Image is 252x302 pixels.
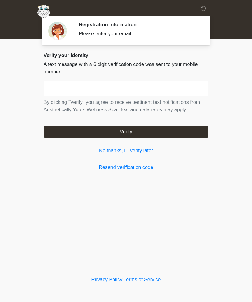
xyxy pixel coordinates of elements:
h2: Registration Information [79,22,199,28]
a: Privacy Policy [91,277,123,282]
a: | [122,277,124,282]
p: By clicking "Verify" you agree to receive pertinent text notifications from Aesthetically Yours W... [44,99,208,113]
div: Please enter your email [79,30,199,38]
button: Verify [44,126,208,138]
h2: Verify your identity [44,52,208,58]
a: Terms of Service [124,277,161,282]
p: A text message with a 6 digit verification code was sent to your mobile number. [44,61,208,76]
a: No thanks, I'll verify later [44,147,208,154]
img: Agent Avatar [48,22,67,40]
img: Aesthetically Yours Wellness Spa Logo [37,5,50,18]
a: Resend verification code [44,164,208,171]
